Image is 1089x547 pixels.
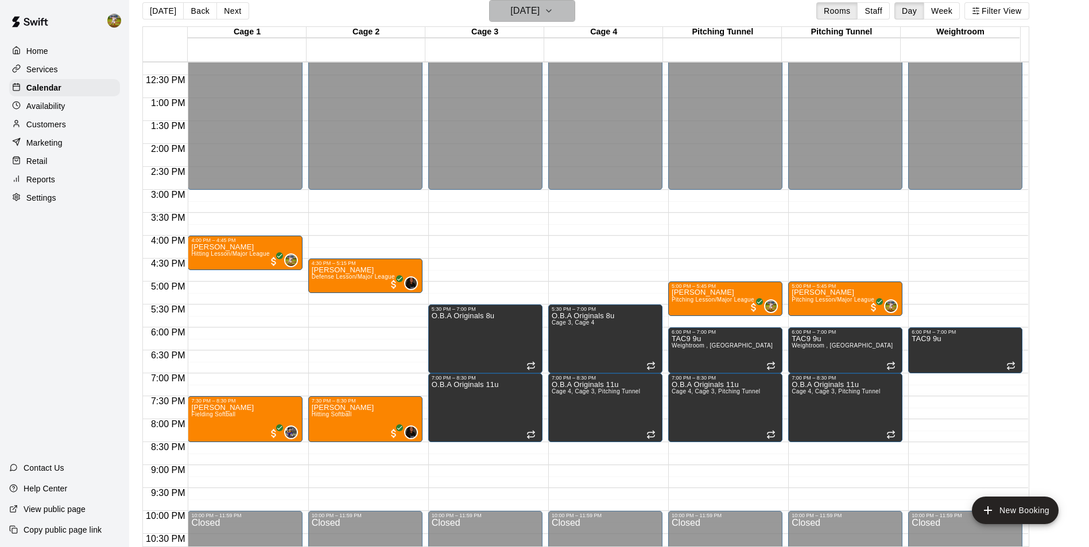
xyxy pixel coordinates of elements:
[901,27,1020,38] div: Weightroom
[432,306,539,312] div: 5:30 PM – 7:00 PM
[191,398,299,404] div: 7:30 PM – 8:30 PM
[552,375,659,381] div: 7:00 PM – 8:30 PM
[889,299,898,313] span: Jhonny Montoya
[148,259,188,268] span: 4:30 PM
[216,2,249,19] button: Next
[26,174,55,185] p: Reports
[268,256,280,267] span: All customers have paid
[886,361,896,370] span: Recurring event
[788,327,902,373] div: 6:00 PM – 7:00 PM: TAC9 9u
[142,2,184,19] button: [DATE]
[307,27,425,38] div: Cage 2
[672,375,779,381] div: 7:00 PM – 8:30 PM
[405,427,417,438] img: Kylie Hernandez
[26,82,61,93] p: Calendar
[964,2,1029,19] button: Filter View
[9,42,120,60] div: Home
[646,430,656,439] span: Recurring event
[191,513,299,518] div: 10:00 PM – 11:59 PM
[26,192,56,204] p: Settings
[143,75,188,85] span: 12:30 PM
[766,430,776,439] span: Recurring event
[646,361,656,370] span: Recurring event
[26,100,65,112] p: Availability
[148,442,188,452] span: 8:30 PM
[191,237,299,243] div: 4:00 PM – 4:45 PM
[1006,361,1016,370] span: Recurring event
[183,2,217,19] button: Back
[663,27,782,38] div: Pitching Tunnel
[552,388,640,394] span: Cage 4, Cage 3, Pitching Tunnel
[788,282,902,316] div: 5:00 PM – 5:45 PM: Jax Gideon
[405,278,417,289] img: Kylie Hernandez
[857,2,890,19] button: Staff
[148,373,188,383] span: 7:00 PM
[792,342,893,349] span: Weightroom , [GEOGRAPHIC_DATA]
[26,137,63,149] p: Marketing
[285,255,297,266] img: Jhonny Montoya
[792,513,899,518] div: 10:00 PM – 11:59 PM
[409,425,418,439] span: Kylie Hernandez
[782,27,901,38] div: Pitching Tunnel
[425,27,544,38] div: Cage 3
[24,503,86,515] p: View public page
[308,396,423,442] div: 7:30 PM – 8:30 PM: Aubrielle Garcia
[148,167,188,177] span: 2:30 PM
[148,213,188,222] span: 3:30 PM
[792,296,874,303] span: Pitching Lesson/Major League
[26,64,58,75] p: Services
[672,388,760,394] span: Cage 4, Cage 3, Pitching Tunnel
[792,375,899,381] div: 7:00 PM – 8:30 PM
[748,302,759,313] span: All customers have paid
[148,121,188,131] span: 1:30 PM
[188,396,302,442] div: 7:30 PM – 8:30 PM: Tucker Hawkins
[148,236,188,245] span: 4:00 PM
[792,388,880,394] span: Cage 4, Cage 3, Pitching Tunnel
[9,153,120,170] div: Retail
[148,350,188,360] span: 6:30 PM
[9,61,120,78] a: Services
[552,319,595,326] span: Cage 3, Cage 4
[764,299,778,313] div: Jhonny Montoya
[26,155,48,167] p: Retail
[388,279,400,290] span: All customers have paid
[404,425,418,439] div: Kylie Hernandez
[428,304,542,373] div: 5:30 PM – 7:00 PM: O.B.A Originals 8u
[672,296,754,303] span: Pitching Lesson/Major League
[912,513,1019,518] div: 10:00 PM – 11:59 PM
[24,483,67,494] p: Help Center
[526,430,536,439] span: Recurring event
[868,302,879,313] span: All customers have paid
[526,361,536,370] span: Recurring event
[143,534,188,544] span: 10:30 PM
[148,465,188,475] span: 9:00 PM
[428,373,542,442] div: 7:00 PM – 8:30 PM: O.B.A Originals 11u
[552,306,659,312] div: 5:30 PM – 7:00 PM
[9,116,120,133] div: Customers
[9,134,120,151] a: Marketing
[148,304,188,314] span: 5:30 PM
[148,282,188,291] span: 5:00 PM
[191,411,235,417] span: Fielding Softball
[884,299,898,313] div: Jhonny Montoya
[9,189,120,206] a: Settings
[191,251,269,257] span: Hitting Lesson/Major League
[388,428,400,439] span: All customers have paid
[409,276,418,290] span: Kylie Hernandez
[9,171,120,188] a: Reports
[148,98,188,108] span: 1:00 PM
[765,300,777,312] img: Jhonny Montoya
[143,511,188,521] span: 10:00 PM
[9,79,120,96] a: Calendar
[148,327,188,337] span: 6:00 PM
[548,373,662,442] div: 7:00 PM – 8:30 PM: O.B.A Originals 11u
[908,327,1022,373] div: 6:00 PM – 7:00 PM: TAC9 9u
[672,283,779,289] div: 5:00 PM – 5:45 PM
[284,425,298,439] div: Chirstina Moncivais
[912,329,1019,335] div: 6:00 PM – 7:00 PM
[268,428,280,439] span: All customers have paid
[672,329,779,335] div: 6:00 PM – 7:00 PM
[792,329,899,335] div: 6:00 PM – 7:00 PM
[289,253,298,267] span: Jhonny Montoya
